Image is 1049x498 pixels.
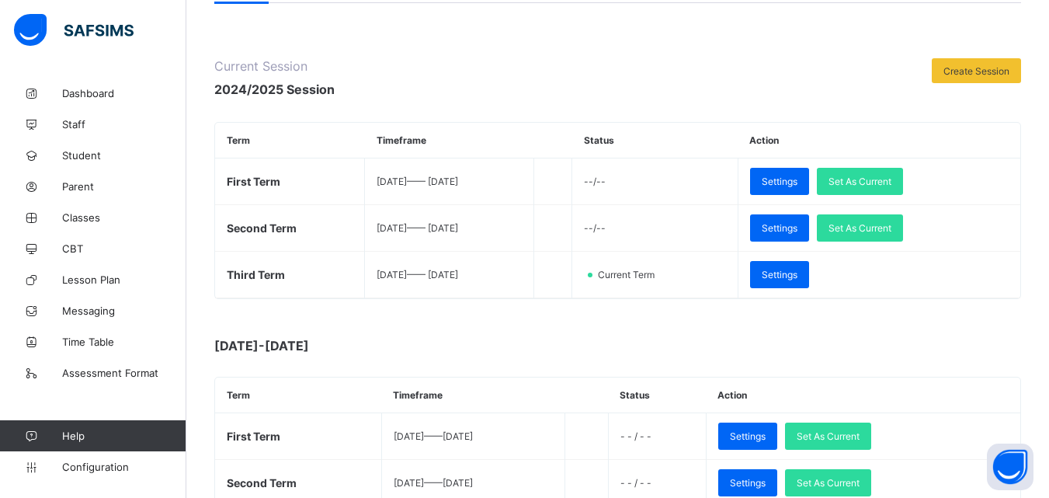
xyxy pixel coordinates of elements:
span: [DATE]-[DATE] [214,338,525,353]
span: [DATE] —— [DATE] [394,430,473,442]
span: Student [62,149,186,162]
span: First Term [227,175,280,188]
img: safsims [14,14,134,47]
span: Settings [762,269,797,280]
span: - - / - - [620,430,651,442]
td: --/-- [572,158,738,205]
span: Configuration [62,461,186,473]
span: Settings [730,430,766,442]
th: Action [738,123,1020,158]
span: Staff [62,118,186,131]
span: Set As Current [797,477,860,489]
th: Action [706,378,1020,413]
span: Set As Current [828,222,891,234]
span: Lesson Plan [62,273,186,286]
span: Settings [762,222,797,234]
button: Open asap [987,444,1033,490]
td: --/-- [572,205,738,252]
span: Messaging [62,305,186,317]
th: Term [215,123,365,158]
span: First Term [227,430,280,443]
span: Set As Current [828,176,891,187]
span: Third Term [227,268,285,281]
span: Parent [62,180,186,193]
span: Second Term [227,221,297,235]
span: Second Term [227,476,297,489]
span: Current Session [214,58,335,74]
th: Status [572,123,738,158]
span: Assessment Format [62,367,186,379]
span: Settings [762,176,797,187]
th: Status [608,378,706,413]
span: Help [62,430,186,442]
span: [DATE] —— [DATE] [377,222,458,234]
span: Set As Current [797,430,860,442]
span: Create Session [943,65,1009,77]
span: [DATE] —— [DATE] [377,176,458,187]
span: - - / - - [620,477,651,489]
span: CBT [62,242,186,255]
th: Timeframe [381,378,565,413]
span: Settings [730,477,766,489]
span: [DATE] —— [DATE] [394,477,473,489]
span: [DATE] —— [DATE] [377,269,458,280]
span: Dashboard [62,87,186,99]
span: Current Term [596,269,664,280]
span: Classes [62,211,186,224]
th: Timeframe [365,123,533,158]
th: Term [215,378,381,413]
span: 2024/2025 Session [214,82,335,97]
span: Time Table [62,336,186,348]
